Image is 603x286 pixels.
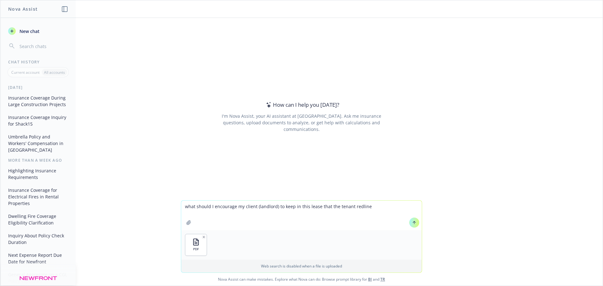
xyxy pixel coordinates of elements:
button: Insurance Coverage Inquiry for Shack15 [6,112,71,129]
div: Chat History [1,59,76,65]
button: Next Expense Report Due Date for Newfront [6,250,71,267]
textarea: what should I encourage my client (landlord) to keep in this lease that the tenant [PERSON_NAME] [181,201,422,230]
span: Nova Assist can make mistakes. Explore what Nova can do: Browse prompt library for and [3,273,600,286]
button: Inquiry About Policy Check Duration [6,230,71,247]
p: Web search is disabled when a file is uploaded [185,263,418,269]
input: Search chats [18,42,68,51]
p: Current account [11,70,40,75]
button: PDF [185,234,207,256]
button: Dwelling Fire Coverage Eligibility Clarification [6,211,71,228]
button: Insurance Coverage During Large Construction Projects [6,93,71,110]
button: Insurance Coverage for Electrical Fires in Rental Properties [6,185,71,208]
h1: Nova Assist [8,6,38,12]
button: Highlighting Insurance Requirements [6,165,71,182]
p: All accounts [44,70,65,75]
div: How can I help you [DATE]? [264,101,339,109]
button: Umbrella Policy and Workers' Compensation in [GEOGRAPHIC_DATA] [6,132,71,155]
span: New chat [18,28,40,35]
span: PDF [193,247,199,251]
a: BI [368,277,372,282]
div: More than a week ago [1,158,76,163]
a: TR [380,277,385,282]
button: New chat [6,25,71,37]
div: [DATE] [1,85,76,90]
div: I'm Nova Assist, your AI assistant at [GEOGRAPHIC_DATA]. Ask me insurance questions, upload docum... [213,113,390,132]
